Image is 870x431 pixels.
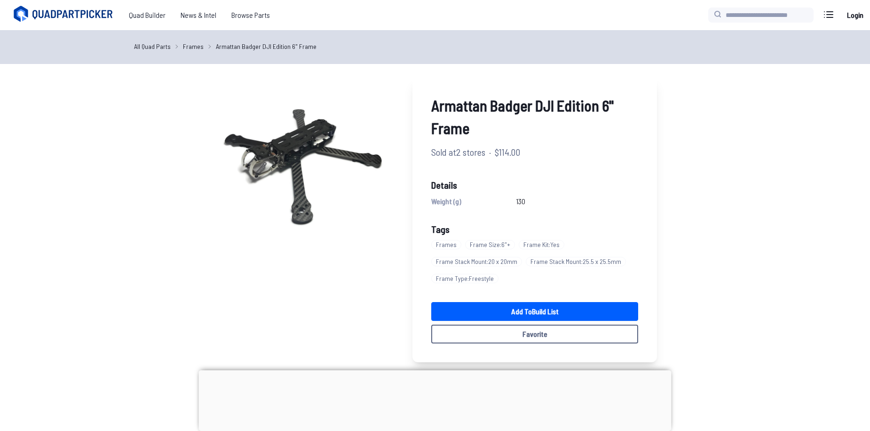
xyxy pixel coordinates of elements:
span: Frame Type : Freestyle [431,274,498,283]
a: Frame Kit:Yes [519,236,568,253]
a: Frame Stack Mount:20 x 20mm [431,253,526,270]
a: Frames [183,41,204,51]
a: Quad Builder [121,6,173,24]
a: Frame Size:6"+ [465,236,519,253]
a: Armattan Badger DJI Edition 6" Frame [216,41,316,51]
span: Tags [431,223,450,235]
span: Armattan Badger DJI Edition 6" Frame [431,94,638,139]
span: Sold at 2 stores [431,145,485,159]
span: Frame Size : 6"+ [465,240,515,249]
span: Weight (g) [431,196,461,207]
a: Frame Type:Freestyle [431,270,502,287]
span: · [489,145,491,159]
a: Frame Stack Mount:25.5 x 25.5mm [526,253,630,270]
span: Frame Stack Mount : 25.5 x 25.5mm [526,257,626,266]
a: Login [844,6,866,24]
button: Favorite [431,325,638,343]
a: All Quad Parts [134,41,171,51]
span: 130 [516,196,525,207]
a: Browse Parts [224,6,277,24]
span: Frame Kit : Yes [519,240,564,249]
span: Frame Stack Mount : 20 x 20mm [431,257,522,266]
a: Frames [431,236,465,253]
span: Frames [431,240,461,249]
a: Add toBuild List [431,302,638,321]
a: News & Intel [173,6,224,24]
img: image [213,75,394,256]
span: Details [431,178,638,192]
iframe: Advertisement [199,370,672,429]
span: $114.00 [495,145,520,159]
